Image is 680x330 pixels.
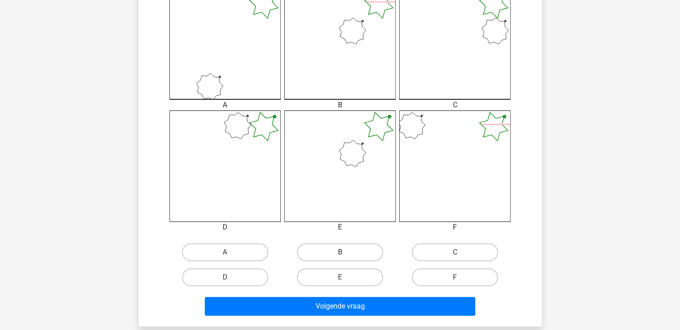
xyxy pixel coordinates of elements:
[163,100,287,110] div: A
[297,268,383,286] label: E
[393,222,517,233] div: F
[393,100,517,110] div: C
[182,268,268,286] label: D
[412,268,498,286] label: F
[412,243,498,261] label: C
[297,243,383,261] label: B
[278,100,402,110] div: B
[278,222,402,233] div: E
[163,222,287,233] div: D
[205,297,475,316] button: Volgende vraag
[182,243,268,261] label: A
